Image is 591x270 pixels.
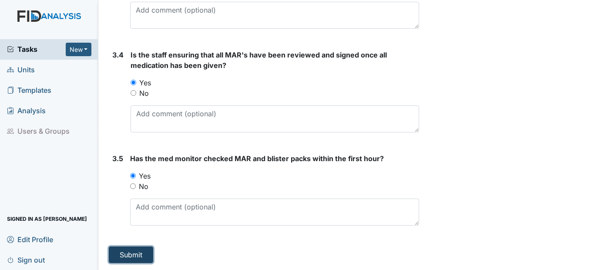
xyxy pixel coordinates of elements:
[7,84,51,97] span: Templates
[112,50,124,60] label: 3.4
[7,44,66,54] a: Tasks
[66,43,92,56] button: New
[7,104,46,118] span: Analysis
[139,88,149,98] label: No
[139,181,148,192] label: No
[130,154,384,163] span: Has the med monitor checked MAR and blister packs within the first hour?
[139,78,151,88] label: Yes
[130,183,136,189] input: No
[7,63,35,77] span: Units
[131,80,136,85] input: Yes
[7,233,53,246] span: Edit Profile
[7,212,87,226] span: Signed in as [PERSON_NAME]
[112,153,123,164] label: 3.5
[7,253,45,267] span: Sign out
[130,173,136,179] input: Yes
[131,90,136,96] input: No
[109,246,153,263] button: Submit
[139,171,151,181] label: Yes
[131,51,387,70] span: Is the staff ensuring that all MAR's have been reviewed and signed once all medication has been g...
